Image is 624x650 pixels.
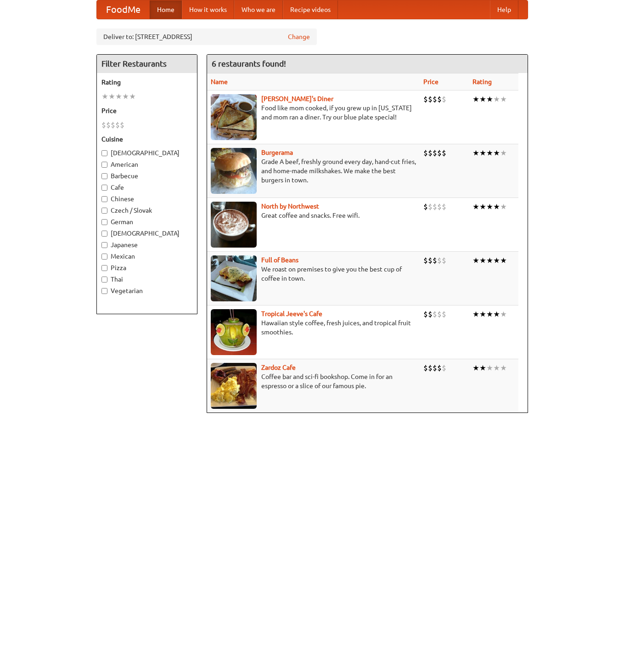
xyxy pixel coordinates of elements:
[261,310,322,317] a: Tropical Jeeve's Cafe
[428,309,433,319] li: $
[101,91,108,102] li: ★
[479,148,486,158] li: ★
[423,202,428,212] li: $
[472,202,479,212] li: ★
[437,255,442,266] li: $
[96,28,317,45] div: Deliver to: [STREET_ADDRESS]
[428,255,433,266] li: $
[97,55,197,73] h4: Filter Restaurants
[101,263,192,272] label: Pizza
[101,288,107,294] input: Vegetarian
[101,277,107,283] input: Thai
[283,0,338,19] a: Recipe videos
[150,0,182,19] a: Home
[442,94,446,104] li: $
[97,0,150,19] a: FoodMe
[108,91,115,102] li: ★
[479,363,486,373] li: ★
[101,106,192,115] h5: Price
[486,202,493,212] li: ★
[234,0,283,19] a: Who we are
[182,0,234,19] a: How it works
[486,94,493,104] li: ★
[101,231,107,237] input: [DEMOGRAPHIC_DATA]
[101,240,192,249] label: Japanese
[437,148,442,158] li: $
[428,363,433,373] li: $
[479,309,486,319] li: ★
[486,148,493,158] li: ★
[211,78,228,85] a: Name
[442,148,446,158] li: $
[428,202,433,212] li: $
[423,94,428,104] li: $
[472,148,479,158] li: ★
[211,94,257,140] img: sallys.jpg
[129,91,136,102] li: ★
[101,135,192,144] h5: Cuisine
[437,309,442,319] li: $
[211,309,257,355] img: jeeves.jpg
[493,309,500,319] li: ★
[211,372,416,390] p: Coffee bar and sci-fi bookshop. Come in for an espresso or a slice of our famous pie.
[472,363,479,373] li: ★
[211,211,416,220] p: Great coffee and snacks. Free wifi.
[500,94,507,104] li: ★
[101,206,192,215] label: Czech / Slovak
[211,157,416,185] p: Grade A beef, freshly ground every day, hand-cut fries, and home-made milkshakes. We make the bes...
[288,32,310,41] a: Change
[101,252,192,261] label: Mexican
[101,208,107,214] input: Czech / Slovak
[490,0,518,19] a: Help
[442,202,446,212] li: $
[106,120,111,130] li: $
[433,309,437,319] li: $
[433,363,437,373] li: $
[486,363,493,373] li: ★
[101,219,107,225] input: German
[212,59,286,68] ng-pluralize: 6 restaurants found!
[115,91,122,102] li: ★
[261,256,298,264] a: Full of Beans
[500,255,507,266] li: ★
[101,196,107,202] input: Chinese
[423,78,438,85] a: Price
[442,309,446,319] li: $
[493,148,500,158] li: ★
[442,255,446,266] li: $
[423,363,428,373] li: $
[101,242,107,248] input: Japanese
[437,363,442,373] li: $
[479,94,486,104] li: ★
[101,162,107,168] input: American
[211,363,257,409] img: zardoz.jpg
[261,364,296,371] a: Zardoz Cafe
[101,160,192,169] label: American
[433,255,437,266] li: $
[500,202,507,212] li: ★
[101,254,107,260] input: Mexican
[101,229,192,238] label: [DEMOGRAPHIC_DATA]
[261,149,293,156] b: Burgerama
[486,255,493,266] li: ★
[433,94,437,104] li: $
[211,148,257,194] img: burgerama.jpg
[101,148,192,158] label: [DEMOGRAPHIC_DATA]
[472,255,479,266] li: ★
[437,202,442,212] li: $
[500,363,507,373] li: ★
[111,120,115,130] li: $
[500,148,507,158] li: ★
[493,94,500,104] li: ★
[423,309,428,319] li: $
[101,185,107,191] input: Cafe
[472,309,479,319] li: ★
[101,120,106,130] li: $
[442,363,446,373] li: $
[101,265,107,271] input: Pizza
[211,202,257,248] img: north.jpg
[423,148,428,158] li: $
